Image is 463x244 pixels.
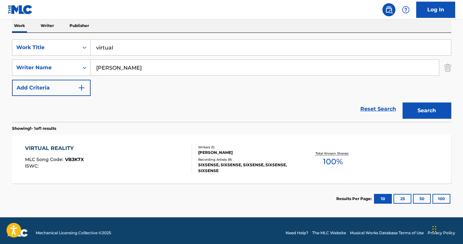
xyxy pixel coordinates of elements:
[385,6,393,14] img: search
[286,230,308,236] a: Need Help?
[68,19,91,33] p: Publisher
[78,84,85,92] img: 9d2ae6d4665cec9f34b9.svg
[12,126,56,131] p: Showing 1 - 1 of 1 results
[393,194,411,204] button: 25
[25,156,65,162] span: MLC Song Code :
[350,230,424,236] a: Musical Works Database Terms of Use
[312,230,346,236] a: The MLC Website
[444,60,451,76] img: Delete Criterion
[198,157,296,162] div: Recording Artists ( 9 )
[432,219,436,239] div: Drag
[382,3,395,16] a: Public Search
[323,156,343,168] span: 100 %
[198,145,296,150] div: Writers ( 1 )
[25,163,40,169] span: ISWC :
[16,44,75,51] div: Work Title
[428,230,455,236] a: Privacy Policy
[12,80,91,96] button: Add Criteria
[315,151,350,156] p: Total Known Shares:
[336,196,373,202] p: Results Per Page:
[8,5,33,14] img: MLC Logo
[374,194,392,204] button: 10
[416,2,455,18] a: Log In
[402,6,410,14] img: help
[198,150,296,156] div: [PERSON_NAME]
[357,102,399,116] a: Reset Search
[413,194,431,204] button: 50
[403,102,451,119] button: Search
[12,39,451,122] form: Search Form
[399,3,412,16] div: Help
[25,144,84,152] div: VIRTUAL REALITY
[431,213,463,244] iframe: Chat Widget
[39,19,56,33] p: Writer
[16,64,75,72] div: Writer Name
[12,135,451,183] a: VIRTUAL REALITYMLC Song Code:VB3K7XISWC:Writers (1)[PERSON_NAME]Recording Artists (9)SIXSENSE, SI...
[198,162,296,174] div: SIXSENSE, SIXSENSE, SIXSENSE, SIXSENSE, SIXSENSE
[432,194,450,204] button: 100
[12,19,27,33] p: Work
[65,156,84,162] span: VB3K7X
[36,230,111,236] span: Mechanical Licensing Collective © 2025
